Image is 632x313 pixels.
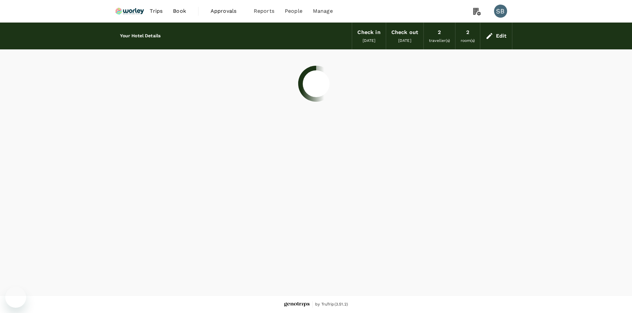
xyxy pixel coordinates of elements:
[313,7,333,15] span: Manage
[211,7,243,15] span: Approvals
[429,38,450,43] span: traveller(s)
[5,287,26,308] iframe: Button to launch messaging window
[461,38,475,43] span: room(s)
[363,38,376,43] span: [DATE]
[115,4,145,18] img: Ranhill Worley Sdn Bhd
[285,7,302,15] span: People
[398,38,411,43] span: [DATE]
[494,5,507,18] div: SB
[391,28,418,37] div: Check out
[438,28,441,37] div: 2
[357,28,380,37] div: Check in
[284,302,310,307] img: Genotrips - ALL
[496,31,507,41] div: Edit
[315,301,348,308] span: by TruTrip ( 3.51.2 )
[254,7,274,15] span: Reports
[150,7,162,15] span: Trips
[173,7,186,15] span: Book
[466,28,469,37] div: 2
[120,32,161,40] h6: Your Hotel Details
